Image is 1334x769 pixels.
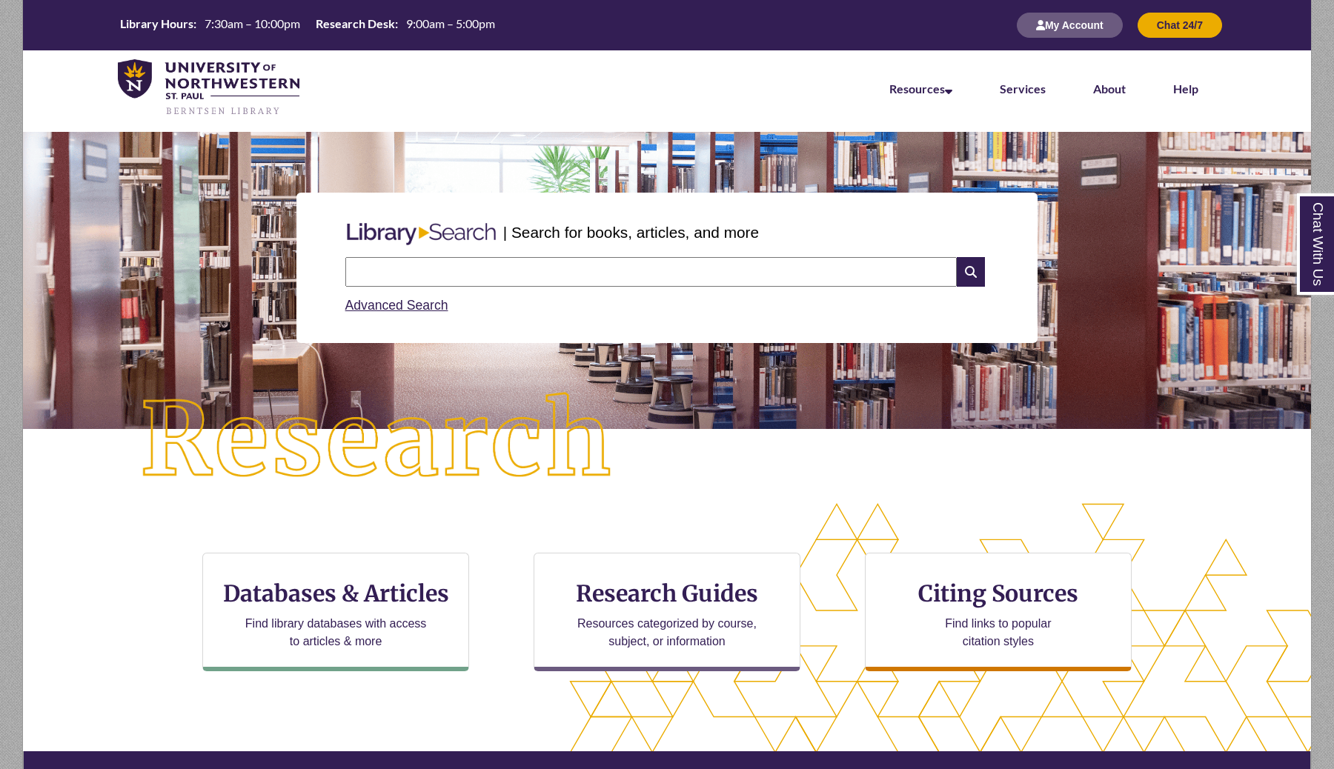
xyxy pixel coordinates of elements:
h3: Citing Sources [908,579,1089,607]
a: Hours Today [114,16,501,36]
a: My Account [1017,19,1123,31]
p: Find library databases with access to articles & more [239,615,433,650]
a: Research Guides Resources categorized by course, subject, or information [534,553,800,671]
table: Hours Today [114,16,501,34]
img: Libary Search [339,217,503,251]
span: 9:00am – 5:00pm [406,16,495,30]
th: Library Hours: [114,16,199,32]
a: Citing Sources Find links to popular citation styles [865,553,1132,671]
button: My Account [1017,13,1123,38]
a: About [1093,81,1126,96]
img: UNWSP Library Logo [118,59,299,117]
p: | Search for books, articles, and more [503,221,759,244]
a: Chat 24/7 [1138,19,1222,31]
button: Chat 24/7 [1138,13,1222,38]
a: Resources [889,81,952,96]
p: Resources categorized by course, subject, or information [571,615,764,650]
a: Databases & Articles Find library databases with access to articles & more [202,553,469,671]
h3: Research Guides [546,579,788,607]
h3: Databases & Articles [215,579,457,607]
span: 7:30am – 10:00pm [205,16,300,30]
img: Research [87,340,667,542]
a: Advanced Search [345,298,448,313]
i: Search [957,257,985,287]
p: Find links to popular citation styles [926,615,1070,650]
a: Help [1173,81,1198,96]
a: Services [1000,81,1046,96]
th: Research Desk: [310,16,400,32]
